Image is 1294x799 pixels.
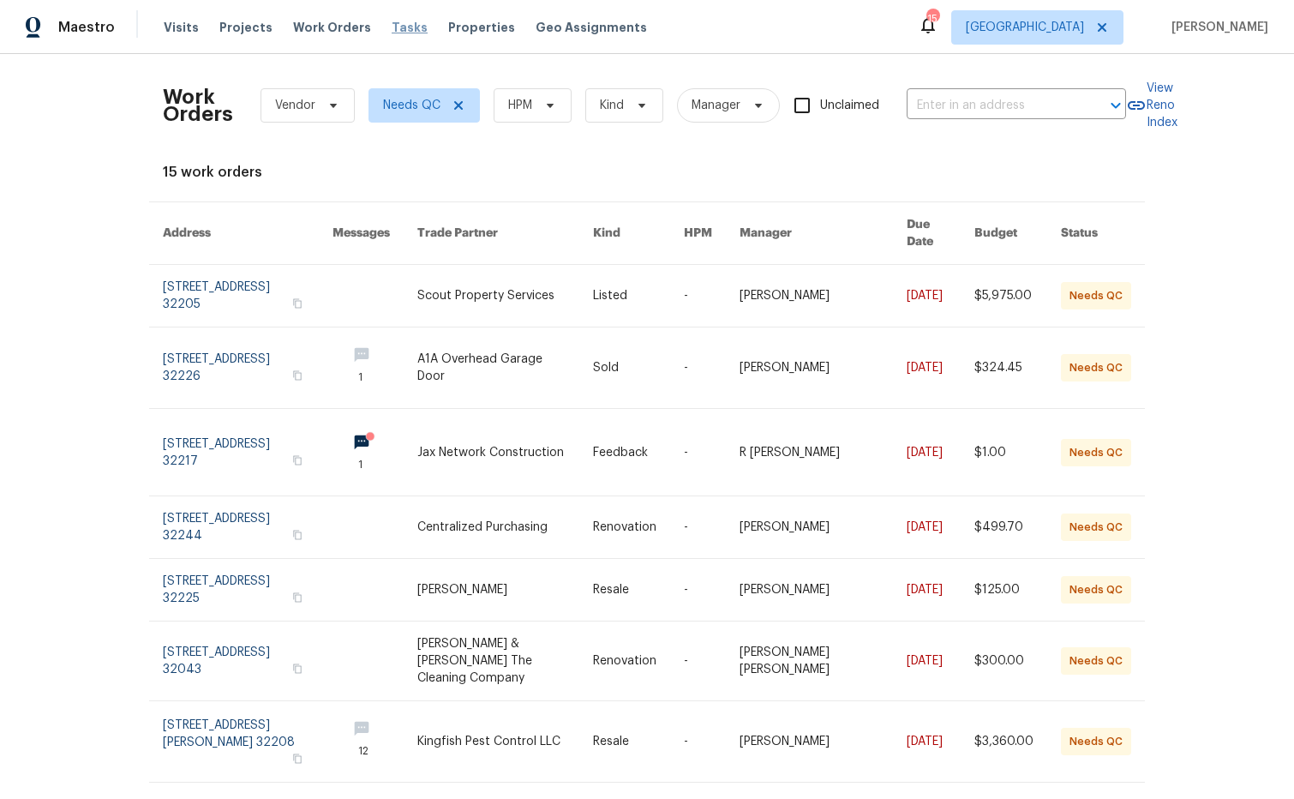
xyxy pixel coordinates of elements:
td: Listed [579,265,670,327]
span: Geo Assignments [536,19,647,36]
td: [PERSON_NAME] [726,327,893,409]
td: [PERSON_NAME] [404,559,579,622]
th: Address [149,202,319,265]
td: Renovation [579,622,670,701]
td: Scout Property Services [404,265,579,327]
button: Copy Address [290,296,305,311]
td: Resale [579,559,670,622]
th: Due Date [893,202,961,265]
h2: Work Orders [163,88,233,123]
span: Vendor [275,97,315,114]
td: A1A Overhead Garage Door [404,327,579,409]
button: Copy Address [290,590,305,605]
span: HPM [508,97,532,114]
span: Needs QC [383,97,440,114]
td: [PERSON_NAME] & [PERSON_NAME] The Cleaning Company [404,622,579,701]
button: Copy Address [290,751,305,766]
td: - [670,496,726,559]
th: Status [1047,202,1145,265]
td: Centralized Purchasing [404,496,579,559]
td: [PERSON_NAME] [PERSON_NAME] [726,622,893,701]
a: View Reno Index [1126,80,1177,131]
td: [PERSON_NAME] [726,496,893,559]
th: Budget [961,202,1047,265]
span: Work Orders [293,19,371,36]
span: Unclaimed [820,97,879,115]
span: Tasks [392,21,428,33]
button: Copy Address [290,368,305,383]
span: Projects [219,19,273,36]
td: [PERSON_NAME] [726,265,893,327]
span: [PERSON_NAME] [1165,19,1268,36]
td: Kingfish Pest Control LLC [404,701,579,783]
button: Copy Address [290,527,305,543]
td: [PERSON_NAME] [726,559,893,622]
td: - [670,559,726,622]
td: - [670,327,726,409]
span: Properties [448,19,515,36]
td: - [670,701,726,783]
td: Resale [579,701,670,783]
td: - [670,409,726,496]
button: Open [1104,93,1128,117]
div: 15 work orders [163,164,1131,181]
span: Manager [692,97,740,114]
span: Kind [600,97,624,114]
td: - [670,265,726,327]
td: R [PERSON_NAME] [726,409,893,496]
th: Trade Partner [404,202,579,265]
th: Kind [579,202,670,265]
span: Maestro [58,19,115,36]
th: HPM [670,202,726,265]
td: Feedback [579,409,670,496]
span: [GEOGRAPHIC_DATA] [966,19,1084,36]
td: Jax Network Construction [404,409,579,496]
th: Manager [726,202,893,265]
div: 15 [926,10,938,27]
td: Renovation [579,496,670,559]
td: [PERSON_NAME] [726,701,893,783]
button: Copy Address [290,661,305,676]
button: Copy Address [290,453,305,468]
span: Visits [164,19,199,36]
th: Messages [319,202,404,265]
input: Enter in an address [907,93,1078,119]
td: Sold [579,327,670,409]
td: - [670,622,726,701]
